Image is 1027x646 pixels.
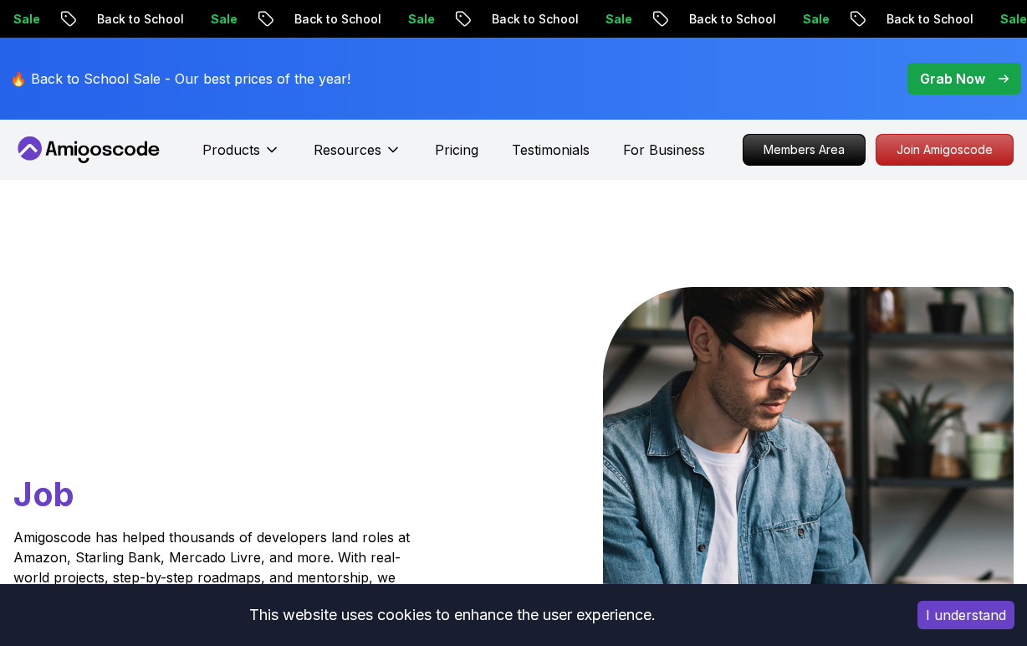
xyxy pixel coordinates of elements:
p: Amigoscode has helped thousands of developers land roles at Amazon, Starling Bank, Mercado Livre,... [13,527,415,608]
p: Sale [913,11,967,28]
a: Join Amigoscode [876,134,1014,166]
p: Join Amigoscode [876,135,1013,165]
a: Pricing [435,140,478,160]
h1: Go From Learning to Hired: Master Java, Spring Boot & Cloud Skills That Get You the [13,287,415,517]
p: Back to School [602,11,716,28]
p: Grab Now [920,69,985,89]
p: Resources [314,140,381,160]
button: Products [202,140,280,173]
p: Back to School [207,11,321,28]
p: Back to School [10,11,124,28]
p: Sale [716,11,769,28]
p: Products [202,140,260,160]
button: Resources [314,140,401,173]
p: Members Area [743,135,865,165]
p: Back to School [800,11,913,28]
span: Job [13,474,74,515]
div: This website uses cookies to enhance the user experience. [13,597,892,633]
p: Back to School [405,11,519,28]
button: Accept cookies [917,601,1014,629]
p: Sale [124,11,177,28]
p: Sale [321,11,375,28]
a: Members Area [743,134,866,166]
a: For Business [623,140,705,160]
a: Testimonials [512,140,590,160]
p: Sale [519,11,572,28]
p: 🔥 Back to School Sale - Our best prices of the year! [10,69,350,89]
